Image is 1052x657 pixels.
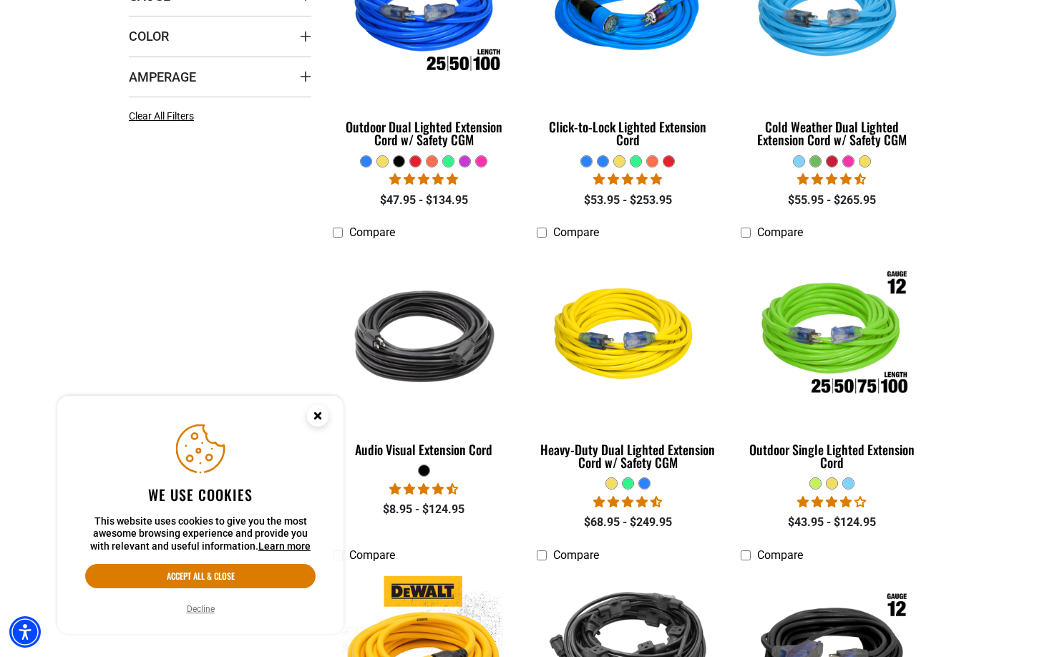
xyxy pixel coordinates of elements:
[334,253,515,418] img: black
[757,225,803,239] span: Compare
[741,514,923,531] div: $43.95 - $124.95
[389,172,458,186] span: 4.81 stars
[741,443,923,469] div: Outdoor Single Lighted Extension Cord
[537,120,719,146] div: Click-to-Lock Lighted Extension Cord
[741,253,922,418] img: Outdoor Single Lighted Extension Cord
[593,495,662,509] span: 4.64 stars
[741,247,923,477] a: Outdoor Single Lighted Extension Cord Outdoor Single Lighted Extension Cord
[9,616,41,648] div: Accessibility Menu
[537,253,718,418] img: yellow
[129,110,194,122] span: Clear All Filters
[349,225,395,239] span: Compare
[741,192,923,209] div: $55.95 - $265.95
[333,192,515,209] div: $47.95 - $134.95
[129,28,169,44] span: Color
[129,109,200,124] a: Clear All Filters
[333,501,515,518] div: $8.95 - $124.95
[85,485,316,504] h2: We use cookies
[797,172,866,186] span: 4.62 stars
[797,495,866,509] span: 4.00 stars
[182,602,219,616] button: Decline
[57,396,344,635] aside: Cookie Consent
[593,172,662,186] span: 4.87 stars
[129,16,311,56] summary: Color
[85,515,316,553] p: This website uses cookies to give you the most awesome browsing experience and provide you with r...
[389,482,458,496] span: 4.73 stars
[258,540,311,552] a: This website uses cookies to give you the most awesome browsing experience and provide you with r...
[553,548,599,562] span: Compare
[85,564,316,588] button: Accept all & close
[537,247,719,477] a: yellow Heavy-Duty Dual Lighted Extension Cord w/ Safety CGM
[537,192,719,209] div: $53.95 - $253.95
[129,69,196,85] span: Amperage
[757,548,803,562] span: Compare
[129,57,311,97] summary: Amperage
[741,120,923,146] div: Cold Weather Dual Lighted Extension Cord w/ Safety CGM
[537,514,719,531] div: $68.95 - $249.95
[553,225,599,239] span: Compare
[333,443,515,456] div: Audio Visual Extension Cord
[333,120,515,146] div: Outdoor Dual Lighted Extension Cord w/ Safety CGM
[349,548,395,562] span: Compare
[333,247,515,464] a: black Audio Visual Extension Cord
[537,443,719,469] div: Heavy-Duty Dual Lighted Extension Cord w/ Safety CGM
